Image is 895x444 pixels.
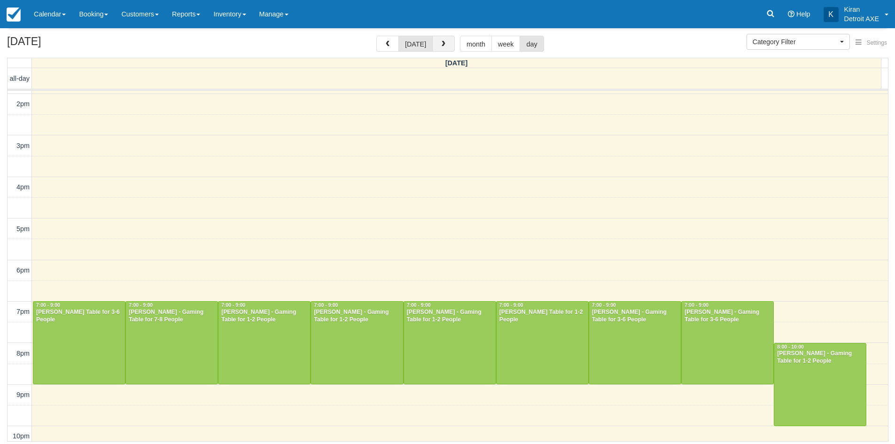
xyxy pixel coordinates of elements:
[747,34,850,50] button: Category Filter
[753,37,838,47] span: Category Filter
[796,10,810,18] span: Help
[221,309,308,324] div: [PERSON_NAME] - Gaming Table for 1-2 People
[850,36,893,50] button: Settings
[684,309,771,324] div: [PERSON_NAME] - Gaming Table for 3-6 People
[36,309,123,324] div: [PERSON_NAME] Table for 3-6 People
[313,309,400,324] div: [PERSON_NAME] - Gaming Table for 1-2 People
[404,301,496,384] a: 7:00 - 9:00[PERSON_NAME] - Gaming Table for 1-2 People
[406,309,493,324] div: [PERSON_NAME] - Gaming Table for 1-2 People
[460,36,492,52] button: month
[221,303,245,308] span: 7:00 - 9:00
[314,303,338,308] span: 7:00 - 9:00
[16,100,30,108] span: 2pm
[33,301,125,384] a: 7:00 - 9:00[PERSON_NAME] Table for 3-6 People
[774,343,866,426] a: 8:00 - 10:00[PERSON_NAME] - Gaming Table for 1-2 People
[824,7,839,22] div: K
[777,350,864,365] div: [PERSON_NAME] - Gaming Table for 1-2 People
[16,266,30,274] span: 6pm
[499,309,586,324] div: [PERSON_NAME] Table for 1-2 People
[589,301,681,384] a: 7:00 - 9:00[PERSON_NAME] - Gaming Table for 3-6 People
[13,432,30,440] span: 10pm
[777,344,804,350] span: 8:00 - 10:00
[398,36,433,52] button: [DATE]
[128,309,215,324] div: [PERSON_NAME] - Gaming Table for 7-8 People
[16,225,30,233] span: 5pm
[681,301,774,384] a: 7:00 - 9:00[PERSON_NAME] - Gaming Table for 3-6 People
[685,303,708,308] span: 7:00 - 9:00
[496,301,589,384] a: 7:00 - 9:00[PERSON_NAME] Table for 1-2 People
[218,301,311,384] a: 7:00 - 9:00[PERSON_NAME] - Gaming Table for 1-2 People
[844,14,879,23] p: Detroit AXE
[311,301,403,384] a: 7:00 - 9:00[PERSON_NAME] - Gaming Table for 1-2 People
[867,39,887,46] span: Settings
[16,142,30,149] span: 3pm
[407,303,431,308] span: 7:00 - 9:00
[16,308,30,315] span: 7pm
[591,309,678,324] div: [PERSON_NAME] - Gaming Table for 3-6 People
[520,36,544,52] button: day
[445,59,468,67] span: [DATE]
[7,36,126,53] h2: [DATE]
[16,350,30,357] span: 8pm
[499,303,523,308] span: 7:00 - 9:00
[16,183,30,191] span: 4pm
[7,8,21,22] img: checkfront-main-nav-mini-logo.png
[16,391,30,398] span: 9pm
[125,301,218,384] a: 7:00 - 9:00[PERSON_NAME] - Gaming Table for 7-8 People
[491,36,521,52] button: week
[36,303,60,308] span: 7:00 - 9:00
[129,303,153,308] span: 7:00 - 9:00
[592,303,616,308] span: 7:00 - 9:00
[788,11,794,17] i: Help
[844,5,879,14] p: Kiran
[10,75,30,82] span: all-day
